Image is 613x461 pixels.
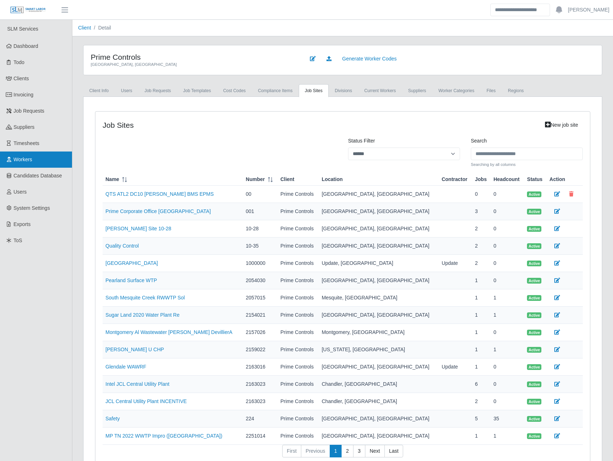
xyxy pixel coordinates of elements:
[319,186,439,203] td: [GEOGRAPHIC_DATA], [GEOGRAPHIC_DATA]
[243,203,278,220] td: 001
[322,176,343,183] span: Location
[14,173,62,178] span: Candidates Database
[472,307,491,324] td: 1
[105,398,187,404] a: JCL Central Utility Plant INCENTIVE
[527,176,542,183] span: Status
[527,416,541,422] span: Active
[105,226,171,231] a: [PERSON_NAME] Site 10-28
[471,137,487,145] label: Search
[319,393,439,410] td: Chandler, [GEOGRAPHIC_DATA]
[527,399,541,404] span: Active
[105,312,180,318] a: Sugar Land 2020 Water Plant Re
[14,92,33,98] span: Invoicing
[550,176,565,183] span: Action
[105,260,158,266] a: [GEOGRAPHIC_DATA]
[278,358,319,376] td: Prime Controls
[14,221,31,227] span: Exports
[527,295,541,301] span: Active
[472,220,491,238] td: 2
[472,410,491,428] td: 5
[278,203,319,220] td: Prime Controls
[278,376,319,393] td: Prime Controls
[341,445,353,458] a: 2
[348,137,375,145] label: Status Filter
[540,119,583,131] a: New job site
[252,84,299,97] a: Compliance Items
[432,84,481,97] a: Worker Categories
[319,428,439,445] td: [GEOGRAPHIC_DATA], [GEOGRAPHIC_DATA]
[527,226,541,232] span: Active
[78,25,91,31] a: Client
[319,255,439,272] td: Update, [GEOGRAPHIC_DATA]
[278,238,319,255] td: Prime Controls
[105,208,211,214] a: Prime Corporate Office [GEOGRAPHIC_DATA]
[527,364,541,370] span: Active
[472,341,491,358] td: 1
[280,176,294,183] span: Client
[568,6,609,14] a: [PERSON_NAME]
[278,307,319,324] td: Prime Controls
[502,84,530,97] a: Regions
[442,176,468,183] span: Contractor
[491,307,524,324] td: 1
[353,445,365,458] a: 3
[439,358,472,376] td: Update
[105,191,214,197] a: QTS ATL2 DC10 [PERSON_NAME] BMS EPMS
[472,272,491,289] td: 1
[491,203,524,220] td: 0
[491,220,524,238] td: 0
[527,381,541,387] span: Active
[319,324,439,341] td: Montgomery, [GEOGRAPHIC_DATA]
[105,243,139,249] a: Quality Control
[105,381,170,387] a: Intel JCL Central Utility Plant
[217,84,252,97] a: cost codes
[278,428,319,445] td: Prime Controls
[472,393,491,410] td: 2
[491,358,524,376] td: 0
[491,186,524,203] td: 0
[243,186,278,203] td: 00
[14,205,50,211] span: System Settings
[491,289,524,307] td: 1
[527,347,541,353] span: Active
[439,255,472,272] td: Update
[472,324,491,341] td: 1
[14,238,22,243] span: ToS
[278,220,319,238] td: Prime Controls
[105,176,119,183] span: Name
[105,295,185,300] a: South Mesquite Creek RWWTP Sol
[472,238,491,255] td: 2
[10,6,46,14] img: SLM Logo
[14,189,27,195] span: Users
[491,341,524,358] td: 1
[243,393,278,410] td: 2163023
[481,84,502,97] a: Files
[243,428,278,445] td: 2251014
[243,341,278,358] td: 2159022
[278,324,319,341] td: Prime Controls
[472,289,491,307] td: 1
[278,410,319,428] td: Prime Controls
[299,84,329,97] a: job sites
[491,428,524,445] td: 1
[105,364,146,370] a: Glendale WAWRF
[527,330,541,335] span: Active
[243,289,278,307] td: 2057015
[338,53,401,65] a: Generate Worker Codes
[105,347,164,352] a: [PERSON_NAME] U CHP
[243,410,278,428] td: 224
[491,238,524,255] td: 0
[278,272,319,289] td: Prime Controls
[319,376,439,393] td: Chandler, [GEOGRAPHIC_DATA]
[472,358,491,376] td: 1
[246,176,265,183] span: Number
[91,62,294,68] div: [GEOGRAPHIC_DATA], [GEOGRAPHIC_DATA]
[319,203,439,220] td: [GEOGRAPHIC_DATA], [GEOGRAPHIC_DATA]
[243,220,278,238] td: 10-28
[527,243,541,249] span: Active
[243,307,278,324] td: 2154021
[493,176,519,183] span: Headcount
[138,84,177,97] a: Job Requests
[384,445,403,458] a: Last
[14,124,35,130] span: Suppliers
